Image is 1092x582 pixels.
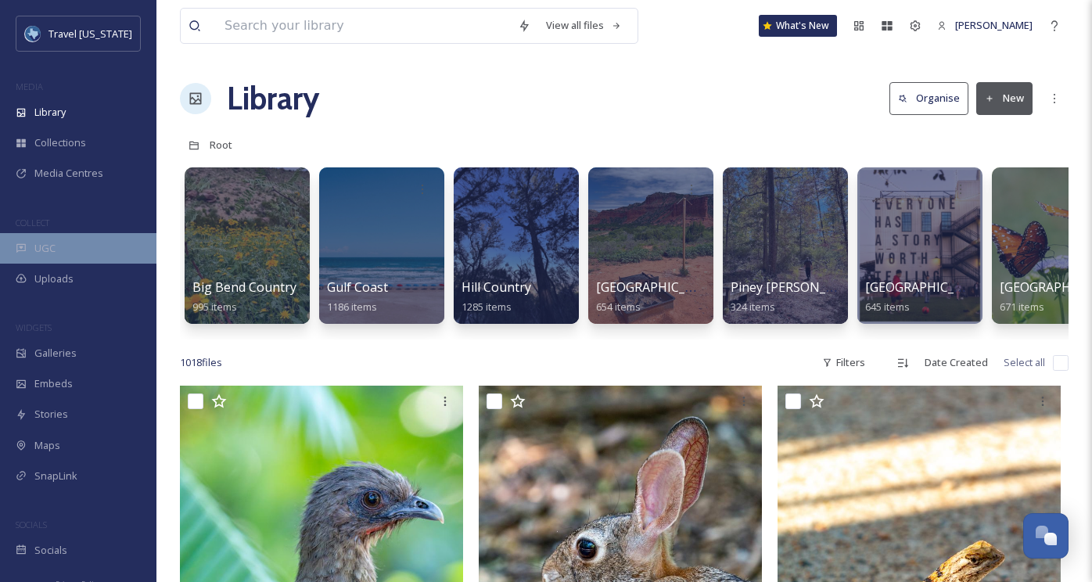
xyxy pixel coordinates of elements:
[16,322,52,333] span: WIDGETS
[327,280,388,314] a: Gulf Coast1186 items
[192,280,296,314] a: Big Bend Country995 items
[34,346,77,361] span: Galleries
[34,271,74,286] span: Uploads
[538,10,630,41] a: View all files
[34,105,66,120] span: Library
[889,82,976,114] a: Organise
[34,543,67,558] span: Socials
[34,166,103,181] span: Media Centres
[180,355,222,370] span: 1018 file s
[227,75,319,122] a: Library
[596,300,641,314] span: 654 items
[25,26,41,41] img: images%20%281%29.jpeg
[192,278,296,296] span: Big Bend Country
[462,280,531,314] a: Hill Country1285 items
[929,10,1040,41] a: [PERSON_NAME]
[596,278,722,296] span: [GEOGRAPHIC_DATA]
[34,241,56,256] span: UGC
[596,280,722,314] a: [GEOGRAPHIC_DATA]654 items
[210,138,232,152] span: Root
[48,27,132,41] span: Travel [US_STATE]
[917,347,996,378] div: Date Created
[34,407,68,422] span: Stories
[759,15,837,37] a: What's New
[814,347,873,378] div: Filters
[16,217,49,228] span: COLLECT
[327,300,377,314] span: 1186 items
[217,9,510,43] input: Search your library
[1023,513,1069,559] button: Open Chat
[192,300,237,314] span: 995 items
[16,81,43,92] span: MEDIA
[731,278,866,296] span: Piney [PERSON_NAME]
[955,18,1033,32] span: [PERSON_NAME]
[210,135,232,154] a: Root
[462,300,512,314] span: 1285 items
[731,300,775,314] span: 324 items
[462,278,531,296] span: Hill Country
[34,469,77,483] span: SnapLink
[731,280,866,314] a: Piney [PERSON_NAME]324 items
[865,300,910,314] span: 645 items
[34,438,60,453] span: Maps
[34,135,86,150] span: Collections
[976,82,1033,114] button: New
[34,376,73,391] span: Embeds
[16,519,47,530] span: SOCIALS
[327,278,388,296] span: Gulf Coast
[865,278,991,296] span: [GEOGRAPHIC_DATA]
[1000,300,1044,314] span: 671 items
[889,82,968,114] button: Organise
[1004,355,1045,370] span: Select all
[865,280,991,314] a: [GEOGRAPHIC_DATA]645 items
